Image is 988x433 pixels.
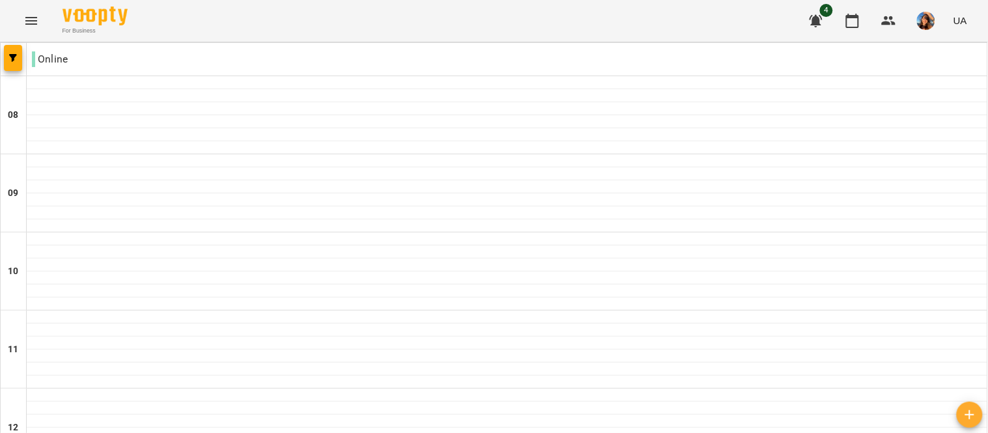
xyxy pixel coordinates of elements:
[957,402,983,428] button: Створити урок
[8,342,18,357] h6: 11
[820,4,833,17] span: 4
[917,12,935,30] img: a3cfe7ef423bcf5e9dc77126c78d7dbf.jpg
[32,51,68,67] p: Online
[16,5,47,36] button: Menu
[948,8,972,33] button: UA
[8,186,18,201] h6: 09
[953,14,967,27] span: UA
[8,108,18,122] h6: 08
[63,27,128,35] span: For Business
[8,264,18,279] h6: 10
[63,7,128,25] img: Voopty Logo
